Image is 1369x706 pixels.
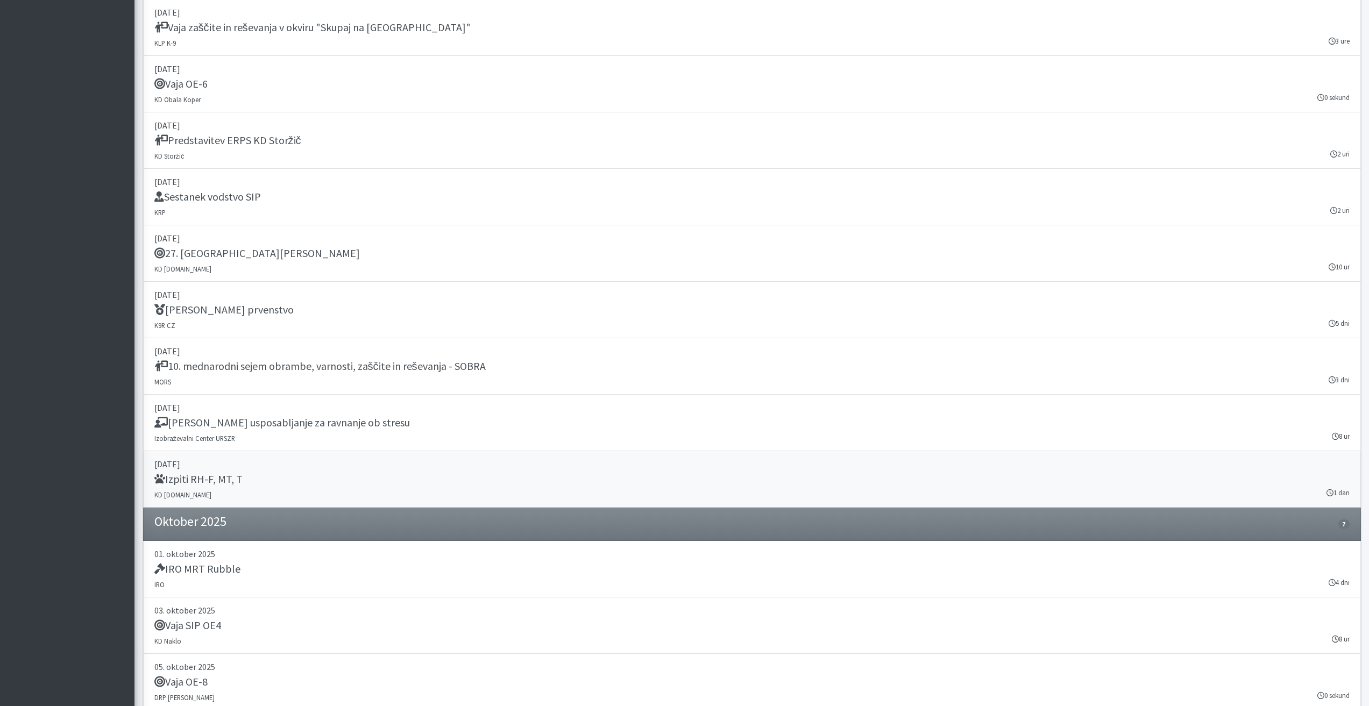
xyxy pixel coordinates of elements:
small: KD [DOMAIN_NAME] [154,490,211,499]
p: [DATE] [154,175,1350,188]
h5: 27. [GEOGRAPHIC_DATA][PERSON_NAME] [154,247,360,260]
a: [DATE] [PERSON_NAME] prvenstvo K9R CZ 5 dni [143,282,1361,338]
small: 2 uri [1330,205,1350,216]
p: [DATE] [154,119,1350,132]
a: [DATE] 10. mednarodni sejem obrambe, varnosti, zaščite in reševanja - SOBRA MORS 3 dni [143,338,1361,395]
h5: [PERSON_NAME] prvenstvo [154,303,294,316]
h5: Vaja zaščite in reševanja v okviru "Skupaj na [GEOGRAPHIC_DATA]" [154,21,471,34]
small: KD Obala Koper [154,95,201,104]
a: [DATE] Izpiti RH-F, MT, T KD [DOMAIN_NAME] 1 dan [143,451,1361,508]
small: 2 uri [1330,149,1350,159]
small: KLP K-9 [154,39,176,47]
p: [DATE] [154,345,1350,358]
a: [DATE] 27. [GEOGRAPHIC_DATA][PERSON_NAME] KD [DOMAIN_NAME] 10 ur [143,225,1361,282]
p: 05. oktober 2025 [154,660,1350,673]
h5: Predstavitev ERPS KD Storžič [154,134,301,147]
h5: 10. mednarodni sejem obrambe, varnosti, zaščite in reševanja - SOBRA [154,360,486,373]
small: 3 dni [1329,375,1350,385]
small: 1 dan [1327,488,1350,498]
small: IRO [154,580,165,589]
a: 03. oktober 2025 Vaja SIP OE4 KD Naklo 8 ur [143,597,1361,654]
small: MORS [154,377,171,386]
h5: Vaja SIP OE4 [154,619,221,632]
p: [DATE] [154,6,1350,19]
small: Izobraževalni Center URSZR [154,434,235,443]
p: 01. oktober 2025 [154,547,1350,560]
small: 8 ur [1332,634,1350,644]
small: 4 dni [1329,577,1350,588]
p: [DATE] [154,458,1350,470]
small: KD Naklo [154,637,181,645]
small: K9R CZ [154,321,175,330]
h5: Sestanek vodstvo SIP [154,190,261,203]
a: [DATE] [PERSON_NAME] usposabljanje za ravnanje ob stresu Izobraževalni Center URSZR 8 ur [143,395,1361,451]
small: 8 ur [1332,431,1350,441]
a: 01. oktober 2025 IRO MRT Rubble IRO 4 dni [143,541,1361,597]
small: 0 sekund [1317,690,1350,701]
p: 03. oktober 2025 [154,604,1350,617]
h5: Vaja OE-6 [154,77,208,90]
a: [DATE] Vaja OE-6 KD Obala Koper 0 sekund [143,56,1361,112]
small: 10 ur [1329,262,1350,272]
small: KRP [154,208,166,217]
h5: Vaja OE-8 [154,675,208,688]
small: 0 sekund [1317,92,1350,103]
a: [DATE] Predstavitev ERPS KD Storžič KD Storžič 2 uri [143,112,1361,169]
h5: Izpiti RH-F, MT, T [154,473,243,486]
small: 5 dni [1329,318,1350,329]
small: KD Storžič [154,152,185,160]
p: [DATE] [154,401,1350,414]
a: [DATE] Sestanek vodstvo SIP KRP 2 uri [143,169,1361,225]
h4: Oktober 2025 [154,514,226,530]
small: 3 ure [1329,36,1350,46]
p: [DATE] [154,232,1350,245]
p: [DATE] [154,288,1350,301]
h5: IRO MRT Rubble [154,562,240,575]
span: 7 [1338,519,1349,529]
small: DRP [PERSON_NAME] [154,693,215,702]
p: [DATE] [154,62,1350,75]
h5: [PERSON_NAME] usposabljanje za ravnanje ob stresu [154,416,410,429]
small: KD [DOMAIN_NAME] [154,265,211,273]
